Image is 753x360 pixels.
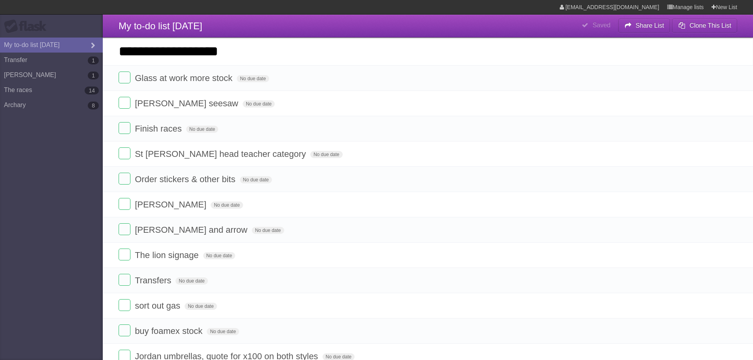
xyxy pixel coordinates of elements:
span: No due date [310,151,342,158]
span: My to-do list [DATE] [119,21,202,31]
b: 14 [85,87,99,94]
button: Share List [618,19,670,33]
label: Done [119,122,130,134]
span: No due date [203,252,235,259]
span: [PERSON_NAME] and arrow [135,225,249,235]
b: Saved [593,22,610,28]
span: No due date [207,328,239,335]
span: No due date [243,100,275,107]
label: Done [119,72,130,83]
span: No due date [211,202,243,209]
span: No due date [185,303,217,310]
span: No due date [237,75,269,82]
label: Done [119,249,130,260]
div: Flask [4,19,51,34]
span: Glass at work more stock [135,73,234,83]
span: The lion signage [135,250,200,260]
span: St [PERSON_NAME] head teacher category [135,149,308,159]
label: Done [119,299,130,311]
label: Done [119,223,130,235]
label: Done [119,198,130,210]
b: 1 [88,57,99,64]
span: No due date [252,227,284,234]
span: sort out gas [135,301,182,311]
span: No due date [176,277,208,285]
span: buy foamex stock [135,326,204,336]
span: Order stickers & other bits [135,174,237,184]
b: Clone This List [689,22,731,29]
label: Done [119,147,130,159]
b: Share List [636,22,664,29]
button: Clone This List [672,19,737,33]
label: Done [119,324,130,336]
span: [PERSON_NAME] [135,200,208,209]
span: [PERSON_NAME] seesaw [135,98,240,108]
span: Finish races [135,124,184,134]
b: 1 [88,72,99,79]
label: Done [119,97,130,109]
label: Done [119,274,130,286]
b: 8 [88,102,99,109]
label: Done [119,173,130,185]
span: No due date [240,176,272,183]
span: Transfers [135,275,173,285]
span: No due date [186,126,218,133]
